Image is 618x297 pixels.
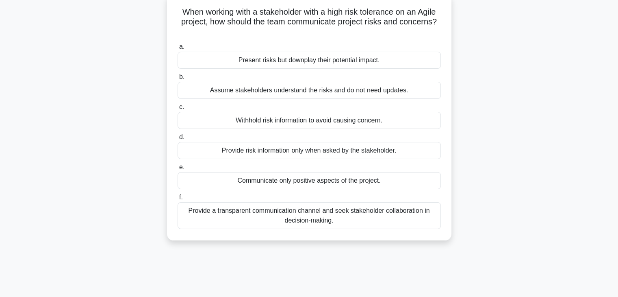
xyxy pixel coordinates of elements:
[178,202,441,229] div: Provide a transparent communication channel and seek stakeholder collaboration in decision-making.
[179,164,184,170] span: e.
[179,194,183,201] span: f.
[179,43,184,50] span: a.
[178,142,441,159] div: Provide risk information only when asked by the stakeholder.
[178,112,441,129] div: Withhold risk information to avoid causing concern.
[178,82,441,99] div: Assume stakeholders understand the risks and do not need updates.
[179,103,184,110] span: c.
[179,73,184,80] span: b.
[178,172,441,189] div: Communicate only positive aspects of the project.
[177,7,442,37] h5: When working with a stakeholder with a high risk tolerance on an Agile project, how should the te...
[179,133,184,140] span: d.
[178,52,441,69] div: Present risks but downplay their potential impact.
